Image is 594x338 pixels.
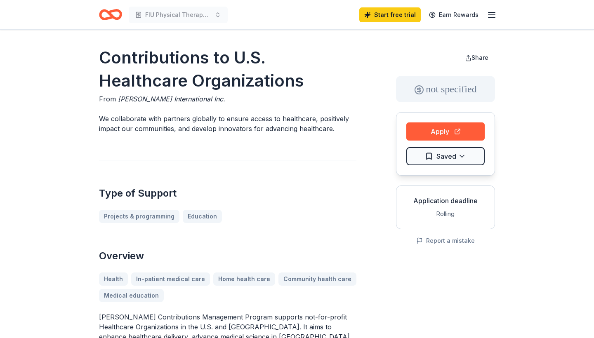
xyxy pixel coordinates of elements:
button: FIU Physical Therapy Class of 2027 White Coat Ceremony [129,7,228,23]
p: We collaborate with partners globally to ensure access to healthcare, positively impact our commu... [99,114,356,134]
h1: Contributions to U.S. Healthcare Organizations [99,46,356,92]
button: Saved [406,147,485,165]
div: Application deadline [403,196,488,206]
span: Share [471,54,488,61]
span: Saved [436,151,456,162]
div: not specified [396,76,495,102]
h2: Type of Support [99,187,356,200]
button: Report a mistake [416,236,475,246]
div: Rolling [403,209,488,219]
span: FIU Physical Therapy Class of 2027 White Coat Ceremony [145,10,211,20]
a: Earn Rewards [424,7,483,22]
h2: Overview [99,249,356,263]
button: Apply [406,122,485,141]
a: Education [183,210,222,223]
a: Projects & programming [99,210,179,223]
div: From [99,94,356,104]
span: [PERSON_NAME] International Inc. [118,95,225,103]
button: Share [458,49,495,66]
a: Home [99,5,122,24]
a: Start free trial [359,7,421,22]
